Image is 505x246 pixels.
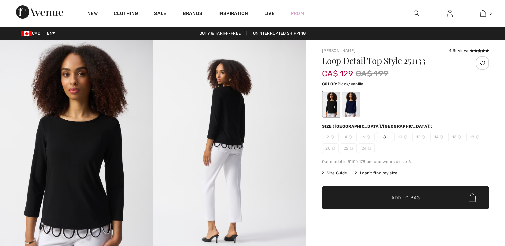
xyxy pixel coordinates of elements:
[349,135,352,139] img: ring-m.svg
[449,48,489,54] div: 4 Reviews
[322,56,461,65] h1: Loop Detail Top Style 251133
[183,11,203,18] a: Brands
[322,143,339,153] span: 20
[322,123,434,129] div: Size ([GEOGRAPHIC_DATA]/[GEOGRAPHIC_DATA]):
[404,135,407,139] img: ring-m.svg
[332,147,335,150] img: ring-m.svg
[342,92,360,117] div: Midnight Blue/Vanilla
[322,186,489,209] button: Add to Bag
[16,5,63,19] img: 1ère Avenue
[338,82,364,86] span: Black/Vanilla
[264,10,275,17] a: Live
[489,10,492,16] span: 3
[322,48,355,53] a: [PERSON_NAME]
[322,132,339,142] span: 2
[323,92,340,117] div: Black/Vanilla
[340,143,357,153] span: 22
[412,132,429,142] span: 12
[21,31,32,36] img: Canadian Dollar
[356,68,388,80] span: CA$ 199
[442,9,458,18] a: Sign In
[368,147,371,150] img: ring-m.svg
[391,194,420,201] span: Add to Bag
[448,132,465,142] span: 16
[331,135,334,139] img: ring-m.svg
[350,147,353,150] img: ring-m.svg
[340,132,357,142] span: 4
[466,132,483,142] span: 18
[355,170,397,176] div: I can't find my size
[376,132,393,142] span: 8
[440,135,443,139] img: ring-m.svg
[322,62,353,78] span: CA$ 129
[87,11,98,18] a: New
[114,11,138,18] a: Clothing
[422,135,425,139] img: ring-m.svg
[322,170,347,176] span: Size Guide
[476,135,479,139] img: ring-m.svg
[322,159,489,165] div: Our model is 5'10"/178 cm and wears a size 6.
[430,132,447,142] span: 14
[480,9,486,17] img: My Bag
[447,9,453,17] img: My Info
[358,132,375,142] span: 6
[322,82,338,86] span: Color:
[414,9,419,17] img: search the website
[458,135,461,139] img: ring-m.svg
[21,31,43,36] span: CAD
[367,135,370,139] img: ring-m.svg
[154,11,166,18] a: Sale
[358,143,375,153] span: 24
[47,31,55,36] span: EN
[218,11,248,18] span: Inspiration
[291,10,304,17] a: Prom
[467,9,499,17] a: 3
[469,193,476,202] img: Bag.svg
[394,132,411,142] span: 10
